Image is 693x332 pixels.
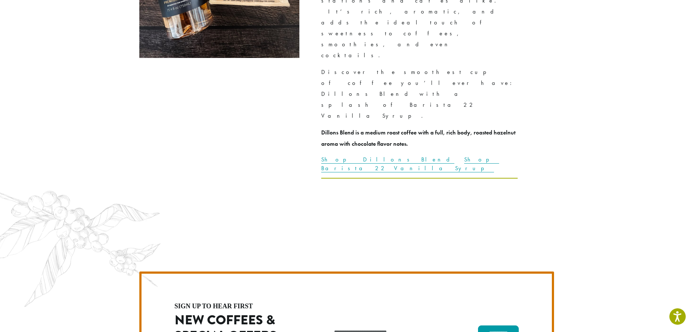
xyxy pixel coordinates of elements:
p: Discover the smoothest cup of coffee you’ll ever have: Dillons Blend with a splash of Barista 22 ... [321,67,518,121]
a: Shop Dillons Blend [321,156,454,164]
h4: sign up to hear first [175,303,300,309]
a: Shop Barista 22 Vanilla Syrup [321,156,499,172]
strong: Dillons Blend is a medium roast coffee with a full, rich body, roasted hazelnut aroma with chocol... [321,129,515,147]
